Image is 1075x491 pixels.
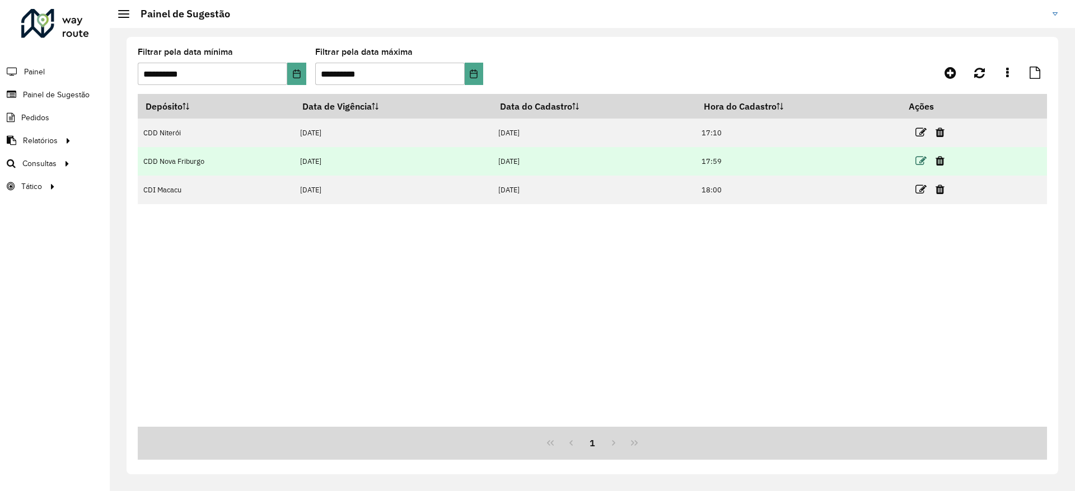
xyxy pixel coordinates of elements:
span: Relatórios [23,135,58,147]
td: 18:00 [696,176,901,204]
td: 17:10 [696,119,901,147]
a: Excluir [936,182,945,197]
a: Editar [915,153,927,168]
span: Painel de Sugestão [23,89,90,101]
a: Excluir [936,125,945,140]
td: [DATE] [492,119,696,147]
span: Consultas [22,158,57,169]
a: Excluir [936,153,945,168]
td: [DATE] [492,147,696,176]
td: CDD Niterói [138,119,295,147]
td: 17:59 [696,147,901,176]
a: Editar [915,182,927,197]
span: Painel [24,66,45,78]
td: CDD Nova Friburgo [138,147,295,176]
span: Tático [21,181,42,192]
th: Ações [901,95,968,118]
th: Depósito [138,95,295,119]
td: [DATE] [295,176,492,204]
td: [DATE] [492,176,696,204]
button: Choose Date [287,63,306,85]
td: CDI Macacu [138,176,295,204]
td: [DATE] [295,119,492,147]
th: Data de Vigência [295,95,492,119]
button: 1 [582,432,603,454]
td: [DATE] [295,147,492,176]
a: Editar [915,125,927,140]
th: Hora do Cadastro [696,95,901,119]
th: Data do Cadastro [492,95,696,119]
label: Filtrar pela data mínima [138,45,233,59]
label: Filtrar pela data máxima [315,45,413,59]
h2: Painel de Sugestão [129,8,230,20]
span: Pedidos [21,112,49,124]
button: Choose Date [465,63,483,85]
